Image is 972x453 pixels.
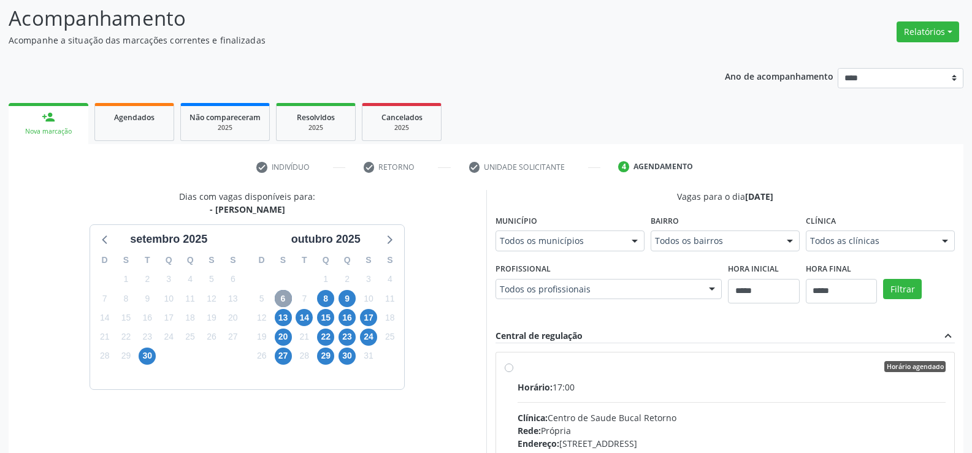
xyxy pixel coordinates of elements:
[618,161,629,172] div: 4
[296,290,313,307] span: terça-feira, 7 de outubro de 2025
[9,34,677,47] p: Acompanhe a situação das marcações correntes e finalizadas
[884,361,946,372] span: Horário agendado
[203,309,220,326] span: sexta-feira, 19 de setembro de 2025
[285,123,346,132] div: 2025
[253,329,270,346] span: domingo, 19 de outubro de 2025
[725,68,833,83] p: Ano de acompanhamento
[118,348,135,365] span: segunda-feira, 29 de setembro de 2025
[286,231,365,248] div: outubro 2025
[381,112,423,123] span: Cancelados
[182,309,199,326] span: quinta-feira, 18 de setembro de 2025
[179,203,315,216] div: - [PERSON_NAME]
[160,309,177,326] span: quarta-feira, 17 de setembro de 2025
[203,271,220,288] span: sexta-feira, 5 de setembro de 2025
[941,329,955,343] i: expand_less
[358,251,380,270] div: S
[381,309,399,326] span: sábado, 18 de outubro de 2025
[275,329,292,346] span: segunda-feira, 20 de outubro de 2025
[518,412,548,424] span: Clínica:
[158,251,180,270] div: Q
[339,271,356,288] span: quinta-feira, 2 de outubro de 2025
[203,329,220,346] span: sexta-feira, 26 de setembro de 2025
[317,290,334,307] span: quarta-feira, 8 de outubro de 2025
[182,290,199,307] span: quinta-feira, 11 de setembro de 2025
[518,424,946,437] div: Própria
[189,112,261,123] span: Não compareceram
[728,260,779,279] label: Hora inicial
[137,251,158,270] div: T
[160,290,177,307] span: quarta-feira, 10 de setembro de 2025
[96,348,113,365] span: domingo, 28 de setembro de 2025
[317,329,334,346] span: quarta-feira, 22 de outubro de 2025
[518,381,553,393] span: Horário:
[203,290,220,307] span: sexta-feira, 12 de setembro de 2025
[201,251,223,270] div: S
[360,309,377,326] span: sexta-feira, 17 de outubro de 2025
[114,112,155,123] span: Agendados
[118,290,135,307] span: segunda-feira, 8 de setembro de 2025
[317,348,334,365] span: quarta-feira, 29 de outubro de 2025
[42,110,55,124] div: person_add
[139,329,156,346] span: terça-feira, 23 de setembro de 2025
[518,437,946,450] div: [STREET_ADDRESS]
[496,190,955,203] div: Vagas para o dia
[745,191,773,202] span: [DATE]
[222,251,243,270] div: S
[810,235,930,247] span: Todos as clínicas
[360,329,377,346] span: sexta-feira, 24 de outubro de 2025
[379,251,400,270] div: S
[275,309,292,326] span: segunda-feira, 13 de outubro de 2025
[94,251,115,270] div: D
[253,290,270,307] span: domingo, 5 de outubro de 2025
[118,329,135,346] span: segunda-feira, 22 de setembro de 2025
[500,283,697,295] span: Todos os profissionais
[371,123,432,132] div: 2025
[360,290,377,307] span: sexta-feira, 10 de outubro de 2025
[381,271,399,288] span: sábado, 4 de outubro de 2025
[118,271,135,288] span: segunda-feira, 1 de setembro de 2025
[224,271,242,288] span: sábado, 6 de setembro de 2025
[251,251,272,270] div: D
[518,438,559,449] span: Endereço:
[253,348,270,365] span: domingo, 26 de outubro de 2025
[317,309,334,326] span: quarta-feira, 15 de outubro de 2025
[518,411,946,424] div: Centro de Saude Bucal Retorno
[96,309,113,326] span: domingo, 14 de setembro de 2025
[224,290,242,307] span: sábado, 13 de setembro de 2025
[253,309,270,326] span: domingo, 12 de outubro de 2025
[339,290,356,307] span: quinta-feira, 9 de outubro de 2025
[296,309,313,326] span: terça-feira, 14 de outubro de 2025
[339,309,356,326] span: quinta-feira, 16 de outubro de 2025
[897,21,959,42] button: Relatórios
[337,251,358,270] div: Q
[275,290,292,307] span: segunda-feira, 6 de outubro de 2025
[360,348,377,365] span: sexta-feira, 31 de outubro de 2025
[96,329,113,346] span: domingo, 21 de setembro de 2025
[806,260,851,279] label: Hora final
[272,251,294,270] div: S
[17,127,80,136] div: Nova marcação
[339,348,356,365] span: quinta-feira, 30 de outubro de 2025
[160,271,177,288] span: quarta-feira, 3 de setembro de 2025
[179,190,315,216] div: Dias com vagas disponíveis para:
[518,381,946,394] div: 17:00
[294,251,315,270] div: T
[139,290,156,307] span: terça-feira, 9 de setembro de 2025
[496,211,537,230] label: Município
[297,112,335,123] span: Resolvidos
[9,3,677,34] p: Acompanhamento
[296,348,313,365] span: terça-feira, 28 de outubro de 2025
[518,425,541,436] span: Rede:
[806,211,836,230] label: Clínica
[339,329,356,346] span: quinta-feira, 23 de outubro de 2025
[224,309,242,326] span: sábado, 20 de setembro de 2025
[496,260,551,279] label: Profissional
[139,271,156,288] span: terça-feira, 2 de setembro de 2025
[115,251,137,270] div: S
[360,271,377,288] span: sexta-feira, 3 de outubro de 2025
[315,251,337,270] div: Q
[96,290,113,307] span: domingo, 7 de setembro de 2025
[275,348,292,365] span: segunda-feira, 27 de outubro de 2025
[651,211,679,230] label: Bairro
[118,309,135,326] span: segunda-feira, 15 de setembro de 2025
